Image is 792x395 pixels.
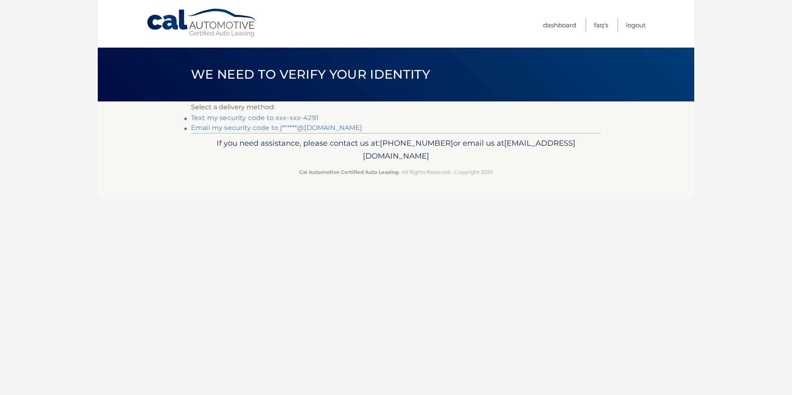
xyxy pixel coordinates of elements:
[626,18,646,32] a: Logout
[543,18,576,32] a: Dashboard
[191,101,601,113] p: Select a delivery method:
[191,124,362,132] a: Email my security code to j******@[DOMAIN_NAME]
[594,18,608,32] a: FAQ's
[146,8,258,38] a: Cal Automotive
[196,137,596,163] p: If you need assistance, please contact us at: or email us at
[196,168,596,176] p: - All Rights Reserved - Copyright 2025
[191,67,430,82] span: We need to verify your identity
[380,138,453,148] span: [PHONE_NUMBER]
[191,114,319,122] a: Text my security code to xxx-xxx-4291
[299,169,398,175] strong: Cal Automotive Certified Auto Leasing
